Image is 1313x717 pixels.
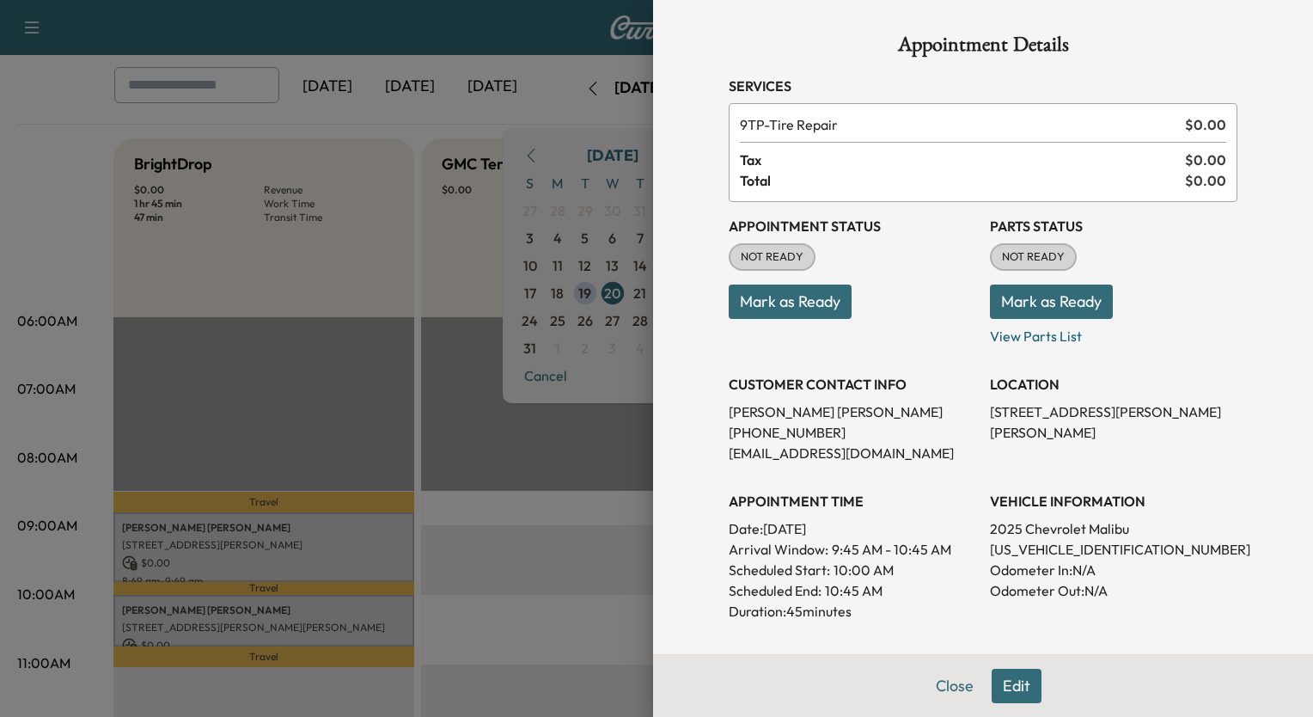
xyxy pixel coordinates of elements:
[729,649,976,670] h3: History
[1185,114,1226,135] span: $ 0.00
[1185,170,1226,191] span: $ 0.00
[729,601,976,622] p: Duration: 45 minutes
[925,669,985,703] button: Close
[990,401,1237,443] p: [STREET_ADDRESS][PERSON_NAME][PERSON_NAME]
[740,150,1185,170] span: Tax
[729,422,976,443] p: [PHONE_NUMBER]
[990,560,1237,580] p: Odometer In: N/A
[729,401,976,422] p: [PERSON_NAME] [PERSON_NAME]
[990,518,1237,539] p: 2025 Chevrolet Malibu
[729,580,821,601] p: Scheduled End:
[990,649,1237,670] h3: CONTACT CUSTOMER
[729,34,1237,62] h1: Appointment Details
[990,319,1237,346] p: View Parts List
[990,374,1237,395] h3: LOCATION
[990,539,1237,560] p: [US_VEHICLE_IDENTIFICATION_NUMBER]
[729,518,976,539] p: Date: [DATE]
[729,539,976,560] p: Arrival Window:
[730,248,814,266] span: NOT READY
[990,580,1237,601] p: Odometer Out: N/A
[992,248,1075,266] span: NOT READY
[729,560,830,580] p: Scheduled Start:
[729,285,852,319] button: Mark as Ready
[990,285,1113,319] button: Mark as Ready
[740,114,1178,135] span: Tire Repair
[834,560,894,580] p: 10:00 AM
[740,170,1185,191] span: Total
[990,491,1237,512] h3: VEHICLE INFORMATION
[729,216,976,236] h3: Appointment Status
[990,216,1237,236] h3: Parts Status
[1185,150,1226,170] span: $ 0.00
[729,491,976,512] h3: APPOINTMENT TIME
[729,374,976,395] h3: CUSTOMER CONTACT INFO
[832,539,951,560] span: 9:45 AM - 10:45 AM
[825,580,882,601] p: 10:45 AM
[729,76,1237,96] h3: Services
[729,443,976,463] p: [EMAIL_ADDRESS][DOMAIN_NAME]
[992,669,1041,703] button: Edit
